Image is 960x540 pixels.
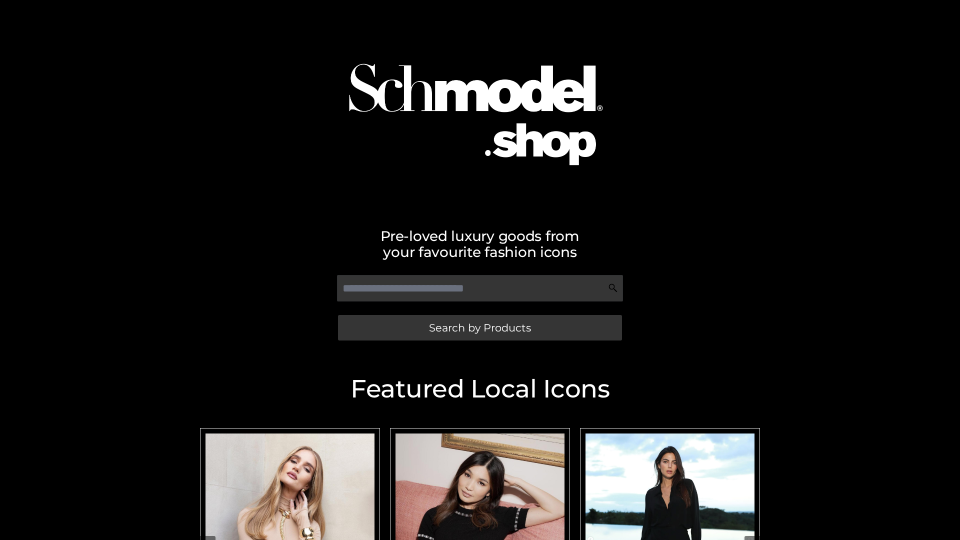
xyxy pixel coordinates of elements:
img: Search Icon [608,283,618,293]
h2: Featured Local Icons​ [195,376,765,401]
h2: Pre-loved luxury goods from your favourite fashion icons [195,228,765,260]
a: Search by Products [338,315,622,340]
span: Search by Products [429,322,531,333]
